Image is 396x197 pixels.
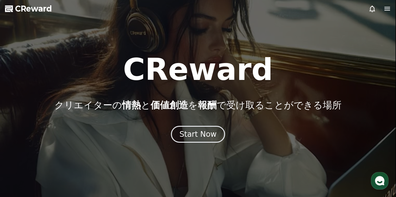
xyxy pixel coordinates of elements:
[54,100,342,111] p: クリエイターの と を で受け取ることができる場所
[151,100,188,111] span: 価値創造
[171,126,225,143] button: Start Now
[179,129,217,139] div: Start Now
[15,4,52,14] span: CReward
[5,4,52,14] a: CReward
[198,100,217,111] span: 報酬
[171,132,225,138] a: Start Now
[122,100,141,111] span: 情熱
[123,55,273,85] h1: CReward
